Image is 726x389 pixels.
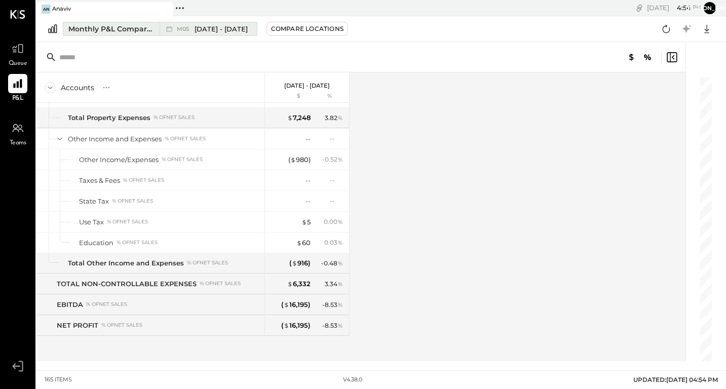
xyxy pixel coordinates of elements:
[301,218,307,226] span: $
[123,177,164,184] div: % of NET SALES
[324,238,343,247] div: 0.03
[12,94,24,103] span: P&L
[330,134,343,143] div: --
[704,2,716,14] button: [PERSON_NAME]
[101,322,142,329] div: % of NET SALES
[287,113,293,122] span: $
[343,376,362,384] div: v 4.38.0
[165,135,206,142] div: % of NET SALES
[321,259,343,268] div: - 0.48
[287,279,311,289] div: 6,332
[57,321,98,330] div: NET PROFIT
[292,259,297,267] span: $
[290,155,296,164] span: $
[42,5,51,14] div: An
[271,24,343,33] div: Compare Locations
[45,376,72,384] div: 165 items
[1,119,35,148] a: Teams
[270,92,311,100] div: $
[633,376,718,383] span: UPDATED: [DATE] 04:54 PM
[79,155,159,165] div: Other Income/Expenses
[337,238,343,246] span: %
[200,280,241,287] div: % of NET SALES
[330,176,343,184] div: --
[57,300,83,309] div: EBITDA
[313,92,346,100] div: %
[337,280,343,288] span: %
[86,301,127,308] div: % of NET SALES
[305,197,311,206] div: --
[322,321,343,330] div: - 8.53
[289,258,311,268] div: ( 916 )
[305,134,311,144] div: --
[322,300,343,309] div: - 8.53
[287,113,311,123] div: 7,248
[337,321,343,329] span: %
[287,280,293,288] span: $
[296,239,302,247] span: $
[1,39,35,68] a: Queue
[79,217,104,227] div: Use Tax
[1,74,35,103] a: P&L
[112,198,153,205] div: % of NET SALES
[9,59,27,68] span: Queue
[634,3,644,13] div: copy link
[266,22,348,36] button: Compare Locations
[330,197,343,205] div: --
[337,217,343,225] span: %
[79,238,113,248] div: Education
[325,280,343,289] div: 3.34
[61,83,94,93] div: Accounts
[671,3,691,13] span: 4 : 54
[63,22,257,36] button: Monthly P&L Comparison M05[DATE] - [DATE]
[68,258,184,268] div: Total Other Income and Expenses
[296,238,311,248] div: 60
[195,24,248,34] span: [DATE] - [DATE]
[284,321,289,329] span: $
[68,134,162,144] div: Other Income and Expenses
[281,300,311,309] div: ( 16,195 )
[288,155,311,165] div: ( 980 )
[162,156,203,163] div: % of NET SALES
[337,259,343,267] span: %
[154,114,195,121] div: % of NET SALES
[337,113,343,122] span: %
[79,197,109,206] div: State Tax
[284,82,330,89] p: [DATE] - [DATE]
[79,176,120,185] div: Taxes & Fees
[324,217,343,226] div: 0.00
[52,5,71,13] div: Anaviv
[647,3,701,13] div: [DATE]
[187,259,228,266] div: % of NET SALES
[281,321,311,330] div: ( 16,195 )
[325,113,343,123] div: 3.82
[10,139,26,148] span: Teams
[284,300,289,308] span: $
[305,176,311,185] div: --
[57,279,197,289] div: TOTAL NON-CONTROLLABLE EXPENSES
[337,155,343,163] span: %
[107,218,148,225] div: % of NET SALES
[117,239,158,246] div: % of NET SALES
[177,26,192,32] span: M05
[68,24,154,34] div: Monthly P&L Comparison
[301,217,311,227] div: 5
[337,300,343,308] span: %
[322,155,343,164] div: - 0.52
[68,113,150,123] div: Total Property Expenses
